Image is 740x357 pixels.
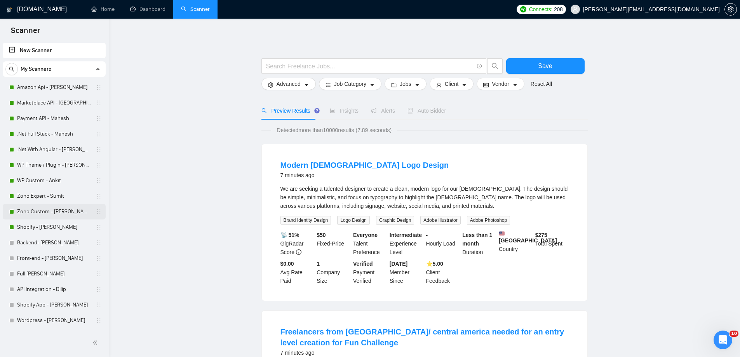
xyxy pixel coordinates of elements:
[17,282,91,297] a: API Integration - Dilip
[330,108,335,113] span: area-chart
[280,261,294,267] b: $0.00
[506,58,585,74] button: Save
[5,63,18,75] button: search
[280,232,299,238] b: 📡 51%
[334,80,366,88] span: Job Category
[9,43,99,58] a: New Scanner
[7,3,12,16] img: logo
[388,231,425,256] div: Experience Level
[531,80,552,88] a: Reset All
[724,6,737,12] a: setting
[554,5,562,14] span: 208
[261,78,316,90] button: settingAdvancedcaret-down
[268,82,273,88] span: setting
[91,6,115,12] a: homeHome
[96,193,102,199] span: holder
[96,178,102,184] span: holder
[477,78,524,90] button: idcardVendorcaret-down
[92,339,100,347] span: double-left
[388,259,425,285] div: Member Since
[724,3,737,16] button: setting
[400,80,411,88] span: Jobs
[488,63,502,70] span: search
[352,259,388,285] div: Payment Verified
[420,216,460,225] span: Adobe Illustrator
[96,100,102,106] span: holder
[17,188,91,204] a: Zoho Expert - Sumit
[96,255,102,261] span: holder
[534,231,570,256] div: Total Spent
[461,231,497,256] div: Duration
[280,185,569,210] div: We are seeking a talented designer to create a clean, modern logo for our church. The design shou...
[17,251,91,266] a: Front-end - [PERSON_NAME]
[280,327,564,347] a: Freelancers from [GEOGRAPHIC_DATA]/ central america needed for an entry level creation for Fun Ch...
[425,231,461,256] div: Hourly Load
[371,108,376,113] span: notification
[430,78,474,90] button: userClientcaret-down
[96,317,102,324] span: holder
[326,82,331,88] span: bars
[512,82,518,88] span: caret-down
[280,161,449,169] a: Modern [DEMOGRAPHIC_DATA] Logo Design
[96,271,102,277] span: holder
[261,108,317,114] span: Preview Results
[529,5,552,14] span: Connects:
[714,331,732,349] iframe: Intercom live chat
[17,219,91,235] a: Shopify - [PERSON_NAME]
[317,261,320,267] b: 1
[313,107,320,114] div: Tooltip anchor
[467,216,510,225] span: Adobe Photoshop
[462,232,492,247] b: Less than 1 month
[17,235,91,251] a: Backend- [PERSON_NAME]
[477,64,482,69] span: info-circle
[407,108,413,113] span: robot
[21,61,51,77] span: My Scanners
[426,232,428,238] b: -
[17,313,91,328] a: Wordpress - [PERSON_NAME]
[376,216,414,225] span: Graphic Design
[730,331,738,337] span: 10
[436,82,442,88] span: user
[96,131,102,137] span: holder
[96,146,102,153] span: holder
[492,80,509,88] span: Vendor
[3,61,106,328] li: My Scanners
[96,286,102,293] span: holder
[535,232,547,238] b: $ 275
[17,111,91,126] a: Payment API - Mahesh
[315,259,352,285] div: Company Size
[17,297,91,313] a: Shopify App - [PERSON_NAME]
[330,108,359,114] span: Insights
[353,232,378,238] b: Everyone
[499,231,557,244] b: [GEOGRAPHIC_DATA]
[17,204,91,219] a: Zoho Custom - [PERSON_NAME]
[352,231,388,256] div: Talent Preference
[271,126,397,134] span: Detected more than 10000 results (7.89 seconds)
[304,82,309,88] span: caret-down
[280,216,331,225] span: Brand Identity Design
[181,6,210,12] a: searchScanner
[520,6,526,12] img: upwork-logo.png
[538,61,552,71] span: Save
[96,209,102,215] span: holder
[17,266,91,282] a: Full [PERSON_NAME]
[96,302,102,308] span: holder
[130,6,165,12] a: dashboardDashboard
[426,261,443,267] b: ⭐️ 5.00
[96,162,102,168] span: holder
[385,78,427,90] button: folderJobscaret-down
[296,249,301,255] span: info-circle
[266,61,474,71] input: Search Freelance Jobs...
[317,232,326,238] b: $ 50
[483,82,489,88] span: idcard
[315,231,352,256] div: Fixed-Price
[390,232,422,238] b: Intermediate
[425,259,461,285] div: Client Feedback
[279,259,315,285] div: Avg Rate Paid
[17,126,91,142] a: .Net Full Stack - Mahesh
[5,25,46,41] span: Scanner
[407,108,446,114] span: Auto Bidder
[445,80,459,88] span: Client
[96,115,102,122] span: holder
[261,108,267,113] span: search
